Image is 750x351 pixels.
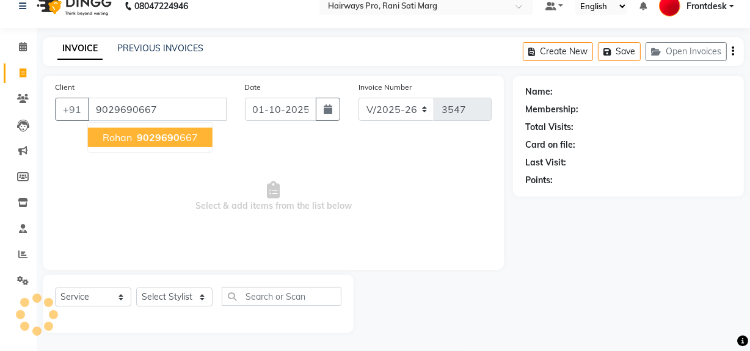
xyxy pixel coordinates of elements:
span: Select & add items from the list below [55,136,492,258]
a: PREVIOUS INVOICES [117,43,203,54]
div: Name: [525,85,553,98]
label: Client [55,82,75,93]
button: Create New [523,42,593,61]
button: Open Invoices [646,42,727,61]
div: Total Visits: [525,121,573,134]
div: Last Visit: [525,156,566,169]
ngb-highlight: 667 [134,131,198,143]
span: 9029690 [137,131,180,143]
span: rohan [103,131,132,143]
button: Save [598,42,641,61]
button: +91 [55,98,89,121]
a: INVOICE [57,38,103,60]
label: Date [245,82,261,93]
input: Search or Scan [222,287,341,306]
div: Points: [525,174,553,187]
label: Invoice Number [359,82,412,93]
div: Membership: [525,103,578,116]
div: Card on file: [525,139,575,151]
input: Search by Name/Mobile/Email/Code [88,98,227,121]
